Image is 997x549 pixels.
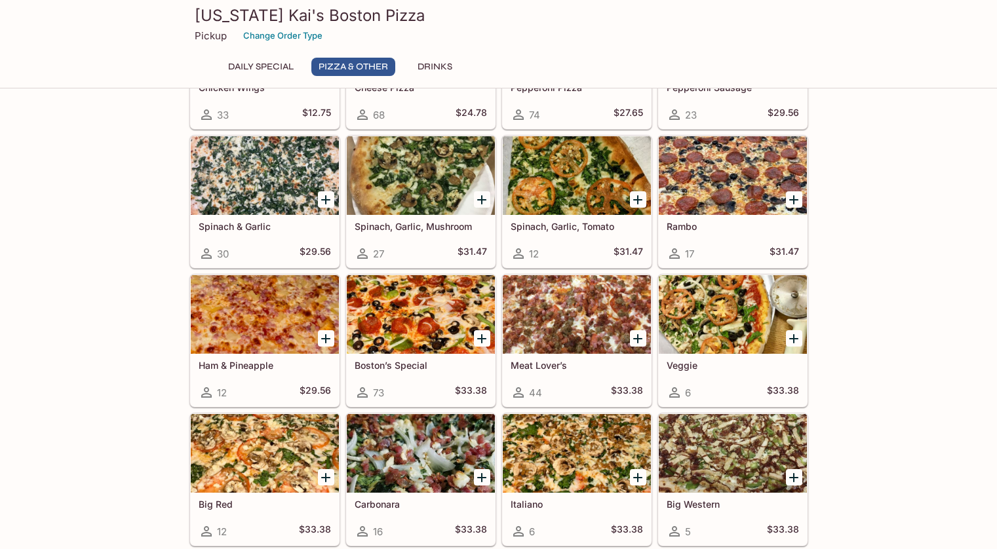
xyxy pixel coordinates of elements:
a: Big Red12$33.38 [190,413,340,546]
h5: $33.38 [455,385,487,400]
span: 23 [685,109,697,121]
span: 12 [217,525,227,538]
div: Big Western [659,414,807,493]
div: Rambo [659,136,807,215]
button: Change Order Type [237,26,328,46]
button: Add Carbonara [474,469,490,485]
h5: Big Western [667,499,799,510]
span: 6 [529,525,535,538]
h5: $27.65 [614,107,643,123]
h3: [US_STATE] Kai's Boston Pizza [195,5,803,26]
h5: $33.38 [299,523,331,539]
a: Spinach & Garlic30$29.56 [190,136,340,268]
h5: Veggie [667,360,799,371]
a: Rambo17$31.47 [658,136,808,268]
div: Veggie [659,275,807,354]
span: 16 [373,525,383,538]
button: Pizza & Other [311,58,395,76]
div: Spinach, Garlic, Mushroom [347,136,495,215]
div: Spinach, Garlic, Tomato [503,136,651,215]
h5: $33.38 [611,523,643,539]
a: Carbonara16$33.38 [346,413,496,546]
span: 44 [529,387,542,399]
h5: Italiano [511,499,643,510]
span: 17 [685,248,694,260]
h5: $29.56 [768,107,799,123]
a: Spinach, Garlic, Tomato12$31.47 [502,136,652,268]
span: 74 [529,109,540,121]
button: Add Rambo [786,191,802,208]
a: Italiano6$33.38 [502,413,652,546]
a: Boston’s Special73$33.38 [346,274,496,407]
h5: Rambo [667,221,799,232]
span: 30 [217,248,229,260]
button: Add Ham & Pineapple [318,330,334,347]
p: Pickup [195,29,227,42]
div: Ham & Pineapple [191,275,339,354]
h5: $29.56 [300,385,331,400]
h5: $31.47 [614,246,643,261]
h5: $31.47 [770,246,799,261]
div: Boston’s Special [347,275,495,354]
h5: Big Red [199,499,331,510]
div: Italiano [503,414,651,493]
h5: $29.56 [300,246,331,261]
span: 12 [529,248,539,260]
button: Daily Special [221,58,301,76]
h5: Boston’s Special [355,360,487,371]
button: Add Big Red [318,469,334,485]
span: 27 [373,248,384,260]
a: Meat Lover’s44$33.38 [502,274,652,407]
h5: $33.38 [767,385,799,400]
span: 33 [217,109,229,121]
span: 73 [373,387,384,399]
h5: Carbonara [355,499,487,510]
h5: $33.38 [611,385,643,400]
button: Add Spinach, Garlic, Tomato [630,191,646,208]
a: Veggie6$33.38 [658,274,808,407]
h5: Spinach, Garlic, Mushroom [355,221,487,232]
button: Add Boston’s Special [474,330,490,347]
button: Drinks [406,58,465,76]
h5: Spinach, Garlic, Tomato [511,221,643,232]
a: Ham & Pineapple12$29.56 [190,274,340,407]
button: Add Big Western [786,469,802,485]
h5: Ham & Pineapple [199,360,331,371]
a: Spinach, Garlic, Mushroom27$31.47 [346,136,496,268]
h5: $33.38 [767,523,799,539]
button: Add Italiano [630,469,646,485]
button: Add Spinach, Garlic, Mushroom [474,191,490,208]
button: Add Meat Lover’s [630,330,646,347]
h5: $12.75 [302,107,331,123]
h5: $33.38 [455,523,487,539]
a: Big Western5$33.38 [658,413,808,546]
span: 12 [217,387,227,399]
span: 5 [685,525,691,538]
h5: $24.78 [456,107,487,123]
div: Carbonara [347,414,495,493]
span: 6 [685,387,691,399]
div: Meat Lover’s [503,275,651,354]
div: Spinach & Garlic [191,136,339,215]
button: Add Spinach & Garlic [318,191,334,208]
button: Add Veggie [786,330,802,347]
div: Big Red [191,414,339,493]
h5: $31.47 [458,246,487,261]
span: 68 [373,109,385,121]
h5: Spinach & Garlic [199,221,331,232]
h5: Meat Lover’s [511,360,643,371]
